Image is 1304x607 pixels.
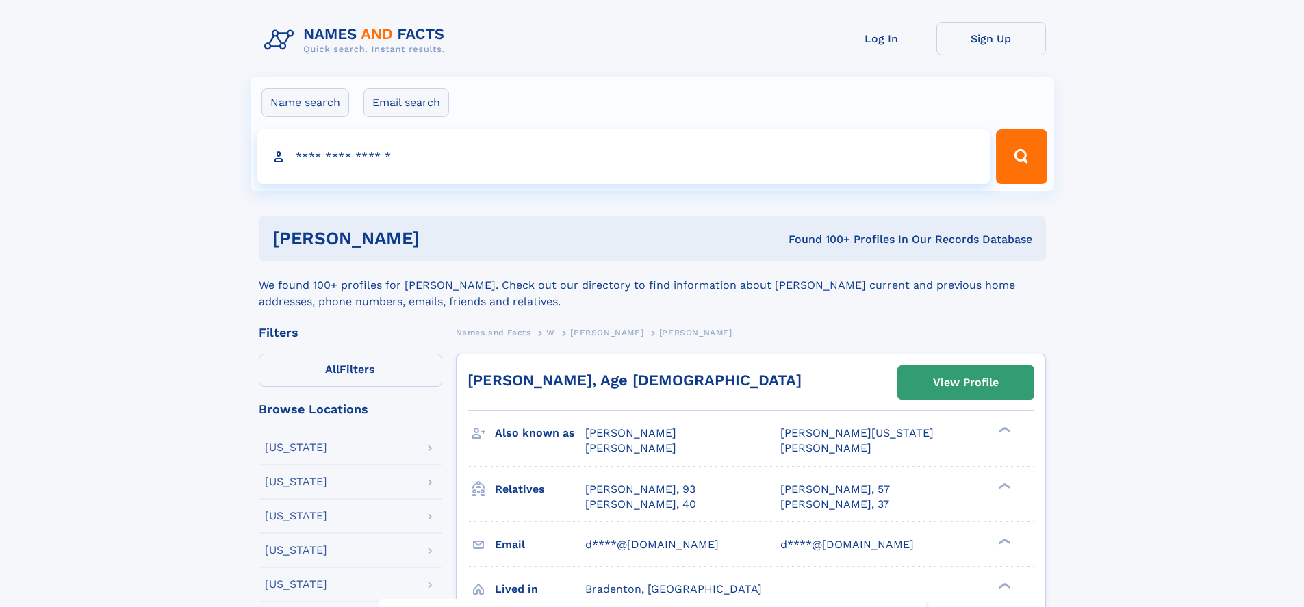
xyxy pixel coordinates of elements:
[546,328,555,337] span: W
[585,497,696,512] a: [PERSON_NAME], 40
[456,324,531,341] a: Names and Facts
[261,88,349,117] label: Name search
[780,482,890,497] a: [PERSON_NAME], 57
[585,441,676,454] span: [PERSON_NAME]
[495,533,585,556] h3: Email
[363,88,449,117] label: Email search
[659,328,732,337] span: [PERSON_NAME]
[259,261,1046,310] div: We found 100+ profiles for [PERSON_NAME]. Check out our directory to find information about [PERS...
[996,129,1047,184] button: Search Button
[265,545,327,556] div: [US_STATE]
[570,324,643,341] a: [PERSON_NAME]
[265,442,327,453] div: [US_STATE]
[995,537,1012,545] div: ❯
[259,403,442,415] div: Browse Locations
[265,511,327,521] div: [US_STATE]
[585,426,676,439] span: [PERSON_NAME]
[259,326,442,339] div: Filters
[495,478,585,501] h3: Relatives
[780,497,889,512] a: [PERSON_NAME], 37
[265,476,327,487] div: [US_STATE]
[933,367,999,398] div: View Profile
[570,328,643,337] span: [PERSON_NAME]
[827,22,936,55] a: Log In
[265,579,327,590] div: [US_STATE]
[257,129,990,184] input: search input
[495,422,585,445] h3: Also known as
[259,354,442,387] label: Filters
[780,441,871,454] span: [PERSON_NAME]
[604,232,1032,247] div: Found 100+ Profiles In Our Records Database
[546,324,555,341] a: W
[995,581,1012,590] div: ❯
[325,363,340,376] span: All
[898,366,1034,399] a: View Profile
[272,230,604,247] h1: [PERSON_NAME]
[995,426,1012,435] div: ❯
[936,22,1046,55] a: Sign Up
[468,372,802,389] a: [PERSON_NAME], Age [DEMOGRAPHIC_DATA]
[495,578,585,601] h3: Lived in
[585,582,762,595] span: Bradenton, [GEOGRAPHIC_DATA]
[585,482,695,497] a: [PERSON_NAME], 93
[780,426,934,439] span: [PERSON_NAME][US_STATE]
[995,481,1012,490] div: ❯
[259,22,456,59] img: Logo Names and Facts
